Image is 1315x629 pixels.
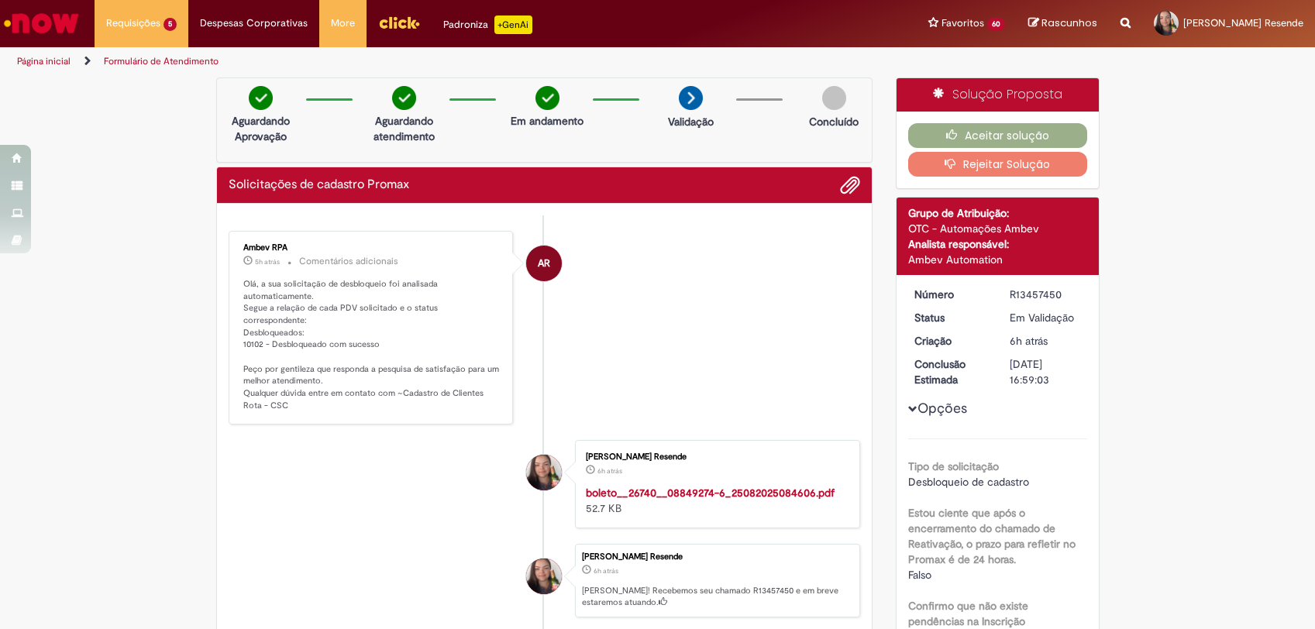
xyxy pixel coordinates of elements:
p: Validação [668,114,714,129]
h2: Solicitações de cadastro Promax Histórico de tíquete [229,178,409,192]
span: 6h atrás [594,566,618,576]
div: R13457450 [1010,287,1082,302]
b: Estou ciente que após o encerramento do chamado de Reativação, o prazo para refletir no Promax é ... [908,506,1076,566]
span: Falso [908,568,931,582]
div: [DATE] 16:59:03 [1010,356,1082,387]
div: Em Validação [1010,310,1082,325]
time: 28/08/2025 13:04:20 [255,257,280,266]
a: Página inicial [17,55,71,67]
img: check-circle-green.png [392,86,416,110]
div: [PERSON_NAME] Resende [582,552,852,562]
button: Adicionar anexos [840,175,860,195]
p: Olá, a sua solicitação de desbloqueio foi analisada automaticamente. Segue a relação de cada PDV ... [243,278,501,412]
div: Aline Pereira Resende [526,455,562,490]
a: Rascunhos [1028,16,1097,31]
dt: Número [903,287,998,302]
img: check-circle-green.png [535,86,559,110]
div: Grupo de Atribuição: [908,205,1087,221]
div: OTC - Automações Ambev [908,221,1087,236]
dt: Status [903,310,998,325]
a: boleto__26740__08849274-6_25082025084606.pdf [586,486,835,500]
span: AR [538,245,550,282]
span: Rascunhos [1041,15,1097,30]
span: Despesas Corporativas [200,15,308,31]
li: Aline Pereira Resende [229,544,861,618]
button: Aceitar solução [908,123,1087,148]
span: Desbloqueio de cadastro [908,475,1029,489]
a: Formulário de Atendimento [104,55,219,67]
img: img-circle-grey.png [822,86,846,110]
div: 28/08/2025 11:58:56 [1010,333,1082,349]
time: 28/08/2025 11:58:56 [1010,334,1048,348]
div: 52.7 KB [586,485,844,516]
span: 60 [987,18,1005,31]
dt: Conclusão Estimada [903,356,998,387]
img: check-circle-green.png [249,86,273,110]
button: Rejeitar Solução [908,152,1087,177]
p: Aguardando Aprovação [223,113,298,144]
span: Requisições [106,15,160,31]
div: Ambev RPA [526,246,562,281]
div: Analista responsável: [908,236,1087,252]
div: Ambev RPA [243,243,501,253]
span: Favoritos [941,15,984,31]
p: +GenAi [494,15,532,34]
div: [PERSON_NAME] Resende [586,452,844,462]
dt: Criação [903,333,998,349]
p: Concluído [809,114,859,129]
span: More [331,15,355,31]
span: 6h atrás [1010,334,1048,348]
time: 28/08/2025 11:58:53 [597,466,622,476]
p: Aguardando atendimento [367,113,442,144]
img: ServiceNow [2,8,81,39]
ul: Trilhas de página [12,47,865,76]
div: Solução Proposta [897,78,1099,112]
span: [PERSON_NAME] Resende [1183,16,1303,29]
div: Aline Pereira Resende [526,559,562,594]
p: Em andamento [511,113,583,129]
img: click_logo_yellow_360x200.png [378,11,420,34]
b: Tipo de solicitação [908,459,999,473]
p: [PERSON_NAME]! Recebemos seu chamado R13457450 e em breve estaremos atuando. [582,585,852,609]
time: 28/08/2025 11:58:56 [594,566,618,576]
span: 5 [164,18,177,31]
span: 6h atrás [597,466,622,476]
img: arrow-next.png [679,86,703,110]
div: Padroniza [443,15,532,34]
span: 5h atrás [255,257,280,266]
small: Comentários adicionais [299,255,398,268]
div: Ambev Automation [908,252,1087,267]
